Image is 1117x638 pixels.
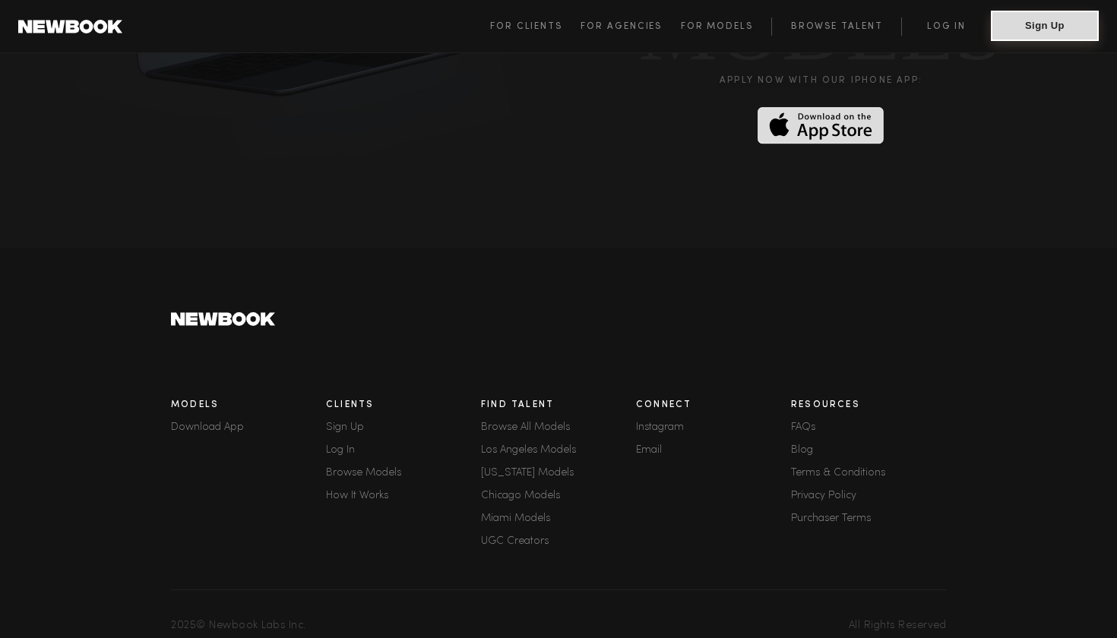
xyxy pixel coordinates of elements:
[481,491,636,501] a: Chicago Models
[791,468,946,478] a: Terms & Conditions
[901,17,991,36] a: Log in
[326,400,481,410] h3: Clients
[791,491,946,501] a: Privacy Policy
[681,17,772,36] a: For Models
[758,107,884,144] img: Download on the App Store
[171,400,326,410] h3: Models
[481,468,636,478] a: [US_STATE] Models
[490,17,581,36] a: For Clients
[991,11,1099,41] button: Sign Up
[636,445,791,456] a: Email
[791,422,946,433] a: FAQs
[791,445,946,456] a: Blog
[791,513,946,524] a: Purchaser Terms
[581,22,662,31] span: For Agencies
[771,17,901,36] a: Browse Talent
[171,621,306,631] span: 2025 © Newbook Labs Inc.
[849,621,947,631] span: All Rights Reserved
[481,400,636,410] h3: Find Talent
[481,445,636,456] a: Los Angeles Models
[171,422,326,433] a: Download App
[326,468,481,478] a: Browse Models
[326,445,481,456] a: Log In
[490,22,562,31] span: For Clients
[481,422,636,433] a: Browse All Models
[326,491,481,501] a: How It Works
[481,536,636,547] a: UGC Creators
[636,422,791,433] a: Instagram
[481,513,636,524] a: Miami Models
[791,400,946,410] h3: Resources
[681,22,753,31] span: For Models
[636,400,791,410] h3: Connect
[720,76,922,86] div: Apply now with our iPHONE APP:
[581,17,680,36] a: For Agencies
[326,422,481,433] div: Sign Up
